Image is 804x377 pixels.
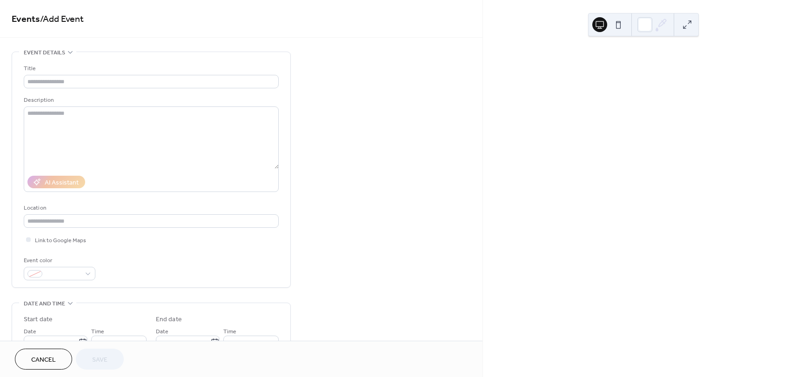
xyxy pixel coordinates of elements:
[35,236,86,245] span: Link to Google Maps
[156,315,182,324] div: End date
[24,327,36,337] span: Date
[31,355,56,365] span: Cancel
[15,349,72,370] button: Cancel
[156,327,168,337] span: Date
[24,64,277,73] div: Title
[223,327,236,337] span: Time
[24,48,65,58] span: Event details
[12,10,40,28] a: Events
[40,10,84,28] span: / Add Event
[24,315,53,324] div: Start date
[24,256,94,265] div: Event color
[24,299,65,309] span: Date and time
[91,327,104,337] span: Time
[24,203,277,213] div: Location
[24,95,277,105] div: Description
